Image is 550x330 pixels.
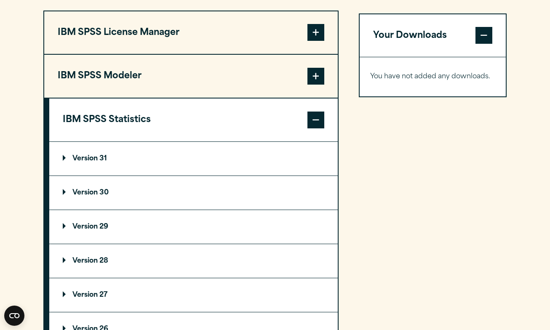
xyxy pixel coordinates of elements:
div: Your Downloads [360,57,506,97]
p: Version 31 [63,155,107,162]
p: Version 29 [63,224,108,230]
button: Open CMP widget [4,306,24,326]
summary: Version 30 [49,176,338,210]
summary: Version 28 [49,244,338,278]
p: You have not added any downloads. [370,71,495,83]
summary: Version 29 [49,210,338,244]
summary: Version 31 [49,142,338,176]
p: Version 28 [63,258,108,264]
p: Version 27 [63,292,107,298]
button: IBM SPSS License Manager [44,11,338,54]
button: IBM SPSS Modeler [44,55,338,98]
button: IBM SPSS Statistics [49,98,338,141]
button: Your Downloads [360,14,506,57]
p: Version 30 [63,189,109,196]
summary: Version 27 [49,278,338,312]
